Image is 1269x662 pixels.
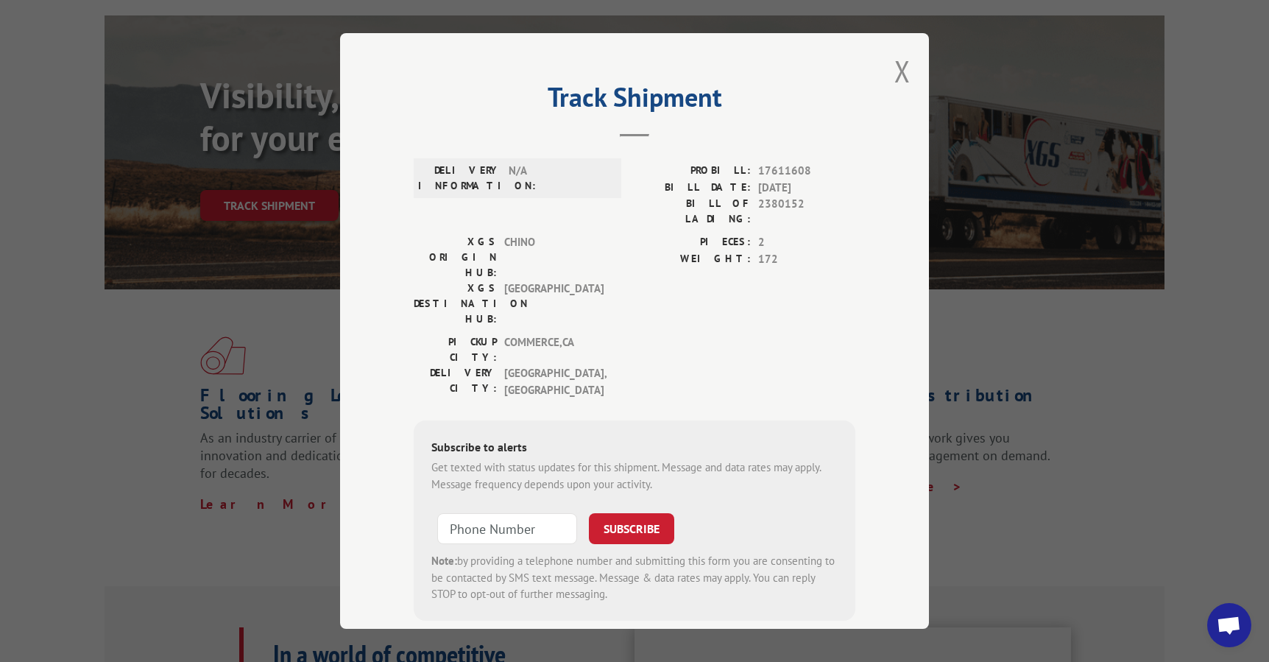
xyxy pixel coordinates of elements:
[504,234,604,281] span: CHINO
[509,163,608,194] span: N/A
[758,251,855,268] span: 172
[504,281,604,327] span: [GEOGRAPHIC_DATA]
[418,163,501,194] label: DELIVERY INFORMATION:
[414,334,497,365] label: PICKUP CITY:
[1207,603,1251,647] div: Open chat
[414,365,497,398] label: DELIVERY CITY:
[414,281,497,327] label: XGS DESTINATION HUB:
[634,196,751,227] label: BILL OF LADING:
[758,196,855,227] span: 2380152
[431,554,457,568] strong: Note:
[758,234,855,251] span: 2
[589,513,674,544] button: SUBSCRIBE
[504,365,604,398] span: [GEOGRAPHIC_DATA] , [GEOGRAPHIC_DATA]
[894,52,911,91] button: Close modal
[431,438,838,459] div: Subscribe to alerts
[504,334,604,365] span: COMMERCE , CA
[431,459,838,493] div: Get texted with status updates for this shipment. Message and data rates may apply. Message frequ...
[634,251,751,268] label: WEIGHT:
[634,234,751,251] label: PIECES:
[634,180,751,197] label: BILL DATE:
[414,87,855,115] h2: Track Shipment
[431,553,838,603] div: by providing a telephone number and submitting this form you are consenting to be contacted by SM...
[634,163,751,180] label: PROBILL:
[437,513,577,544] input: Phone Number
[414,234,497,281] label: XGS ORIGIN HUB:
[758,180,855,197] span: [DATE]
[758,163,855,180] span: 17611608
